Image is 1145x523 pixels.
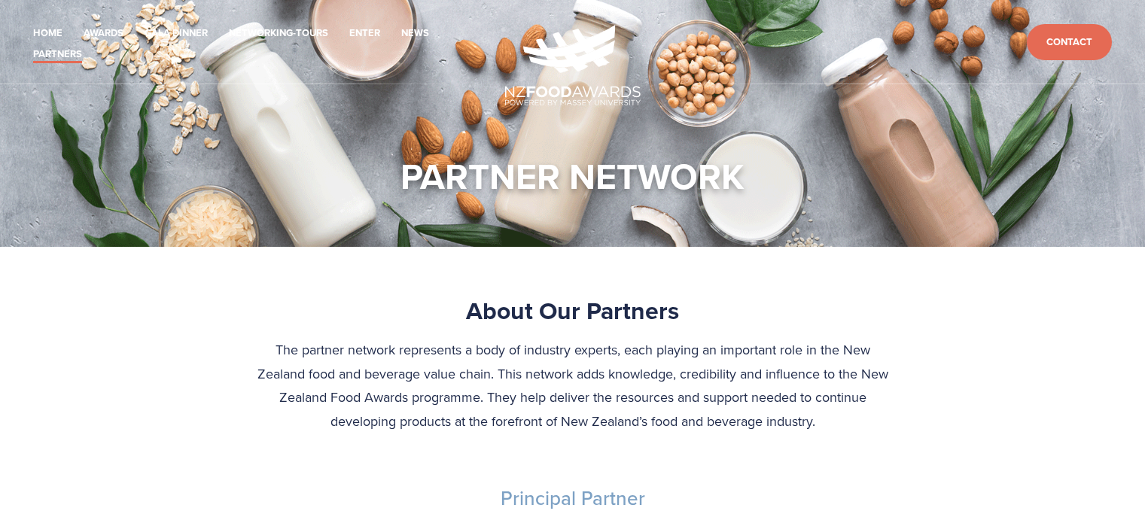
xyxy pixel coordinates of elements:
p: The partner network represents a body of industry experts, each playing an important role in the ... [256,338,890,433]
a: Gala Dinner [145,25,208,42]
strong: About Our Partners [466,293,679,328]
h3: Principal Partner [91,486,1055,511]
a: News [401,25,429,42]
a: Enter [349,25,380,42]
a: Contact [1027,24,1112,61]
a: Home [33,25,62,42]
a: Awards [84,25,123,42]
a: Partners [33,46,82,63]
a: Networking-Tours [229,25,328,42]
h1: PARTNER NETWORK [400,154,745,199]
